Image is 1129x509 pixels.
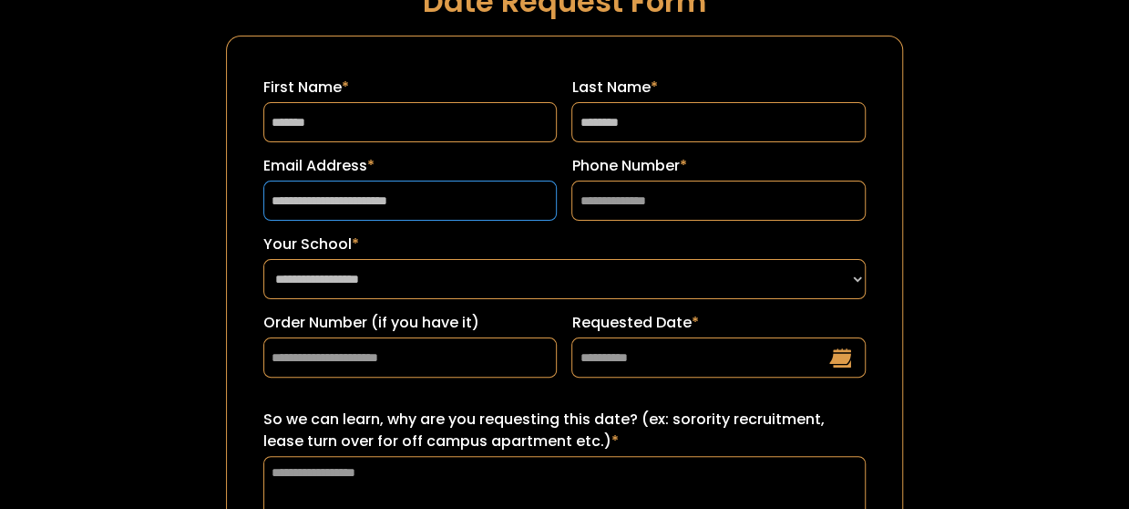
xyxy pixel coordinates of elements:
[571,77,866,99] label: Last Name
[263,234,866,255] label: Your School
[571,155,866,177] label: Phone Number
[263,155,558,177] label: Email Address
[263,409,866,452] label: So we can learn, why are you requesting this date? (ex: sorority recruitment, lease turn over for...
[263,77,558,99] label: First Name
[571,312,866,334] label: Requested Date
[263,312,558,334] label: Order Number (if you have it)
